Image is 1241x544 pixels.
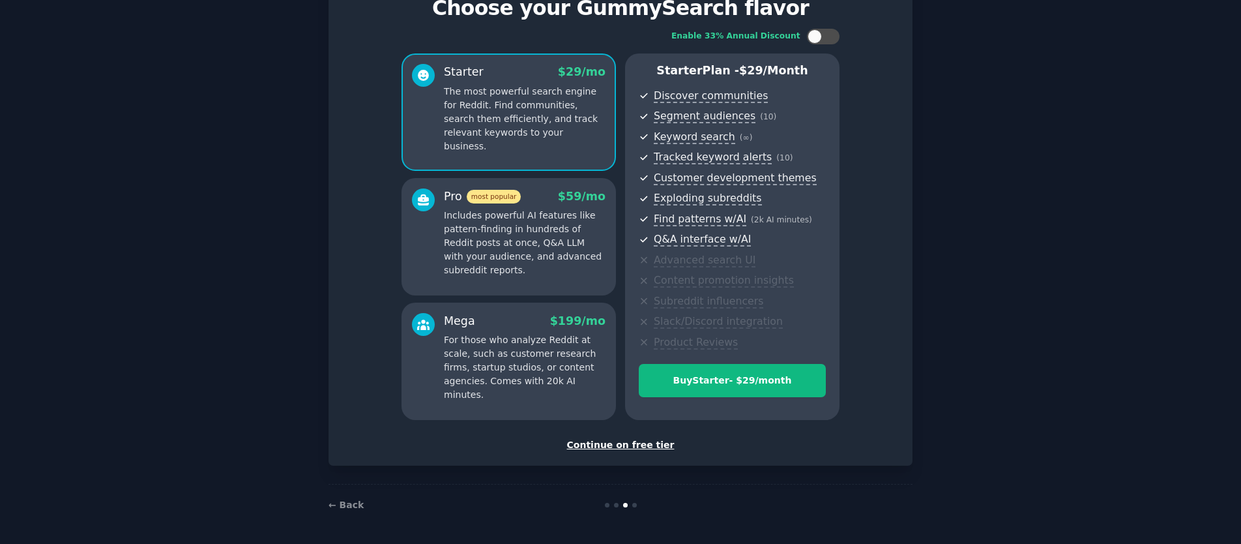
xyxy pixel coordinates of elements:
a: ← Back [328,500,364,510]
span: ( 10 ) [776,153,793,162]
span: Segment audiences [654,110,755,123]
span: ( ∞ ) [740,133,753,142]
div: Pro [444,189,521,205]
span: Discover communities [654,89,768,103]
p: Starter Plan - [639,63,826,79]
span: Tracked keyword alerts [654,151,772,164]
p: For those who analyze Reddit at scale, such as customer research firms, startup studios, or conte... [444,333,606,402]
span: most popular [467,190,521,204]
span: ( 10 ) [760,112,776,121]
span: Advanced search UI [654,254,755,267]
div: Continue on free tier [342,438,899,452]
span: Q&A interface w/AI [654,233,751,247]
span: Customer development themes [654,172,817,185]
span: $ 29 /month [739,64,808,77]
span: Slack/Discord integration [654,315,783,329]
span: Exploding subreddits [654,192,761,205]
span: Keyword search [654,130,735,144]
span: ( 2k AI minutes ) [751,215,812,224]
span: $ 29 /mo [558,65,606,78]
span: $ 59 /mo [558,190,606,203]
div: Mega [444,313,475,329]
span: Product Reviews [654,336,738,350]
div: Buy Starter - $ 29 /month [639,374,825,387]
div: Starter [444,64,484,80]
div: Enable 33% Annual Discount [671,31,800,42]
span: Subreddit influencers [654,295,763,309]
button: BuyStarter- $29/month [639,364,826,397]
span: $ 199 /mo [550,314,606,327]
p: Includes powerful AI features like pattern-finding in hundreds of Reddit posts at once, Q&A LLM w... [444,209,606,277]
p: The most powerful search engine for Reddit. Find communities, search them efficiently, and track ... [444,85,606,153]
span: Content promotion insights [654,274,794,288]
span: Find patterns w/AI [654,213,746,226]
